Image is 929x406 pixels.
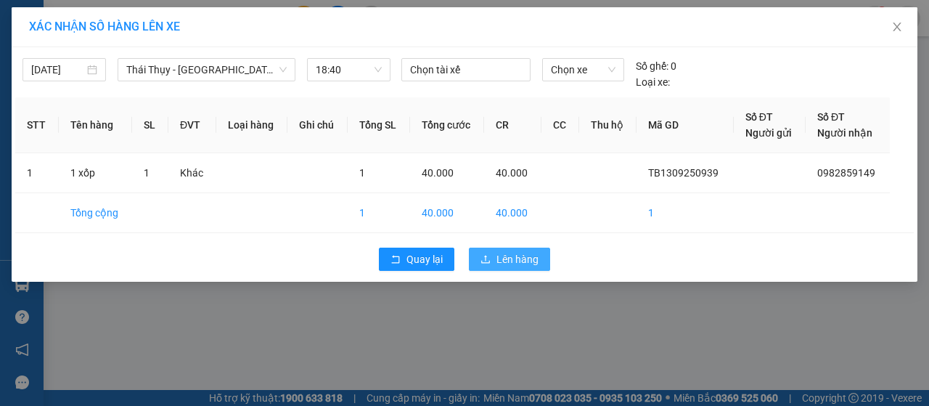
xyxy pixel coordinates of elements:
[59,193,132,233] td: Tổng cộng
[113,21,156,32] span: 19009397
[168,153,216,193] td: Khác
[496,167,528,179] span: 40.000
[390,254,401,266] span: rollback
[279,65,287,74] span: down
[410,193,484,233] td: 40.000
[541,97,579,153] th: CC
[817,111,845,123] span: Số ĐT
[42,102,136,113] span: 36 [PERSON_NAME]
[422,167,454,179] span: 40.000
[636,58,676,74] div: 0
[877,7,917,48] button: Close
[126,59,287,81] span: Thái Thụy - Hà Nội (45 chỗ)
[480,254,491,266] span: upload
[484,193,541,233] td: 40.000
[31,62,84,78] input: 13/09/2025
[637,193,733,233] td: 1
[45,86,113,99] span: -
[817,127,872,139] span: Người nhận
[496,251,539,267] span: Lên hàng
[551,59,615,81] span: Chọn xe
[11,101,34,112] span: Nhận
[637,97,733,153] th: Mã GD
[379,248,454,271] button: rollbackQuay lại
[817,167,875,179] span: 0982859149
[316,59,382,81] span: 18:40
[31,8,187,19] strong: CÔNG TY VẬN TẢI ĐỨC TRƯỞNG
[891,21,903,33] span: close
[15,153,59,193] td: 1
[11,53,26,64] span: Gửi
[59,97,132,153] th: Tên hàng
[42,37,46,49] span: -
[636,74,670,90] span: Loại xe:
[410,97,484,153] th: Tổng cước
[15,97,59,153] th: STT
[144,167,150,179] span: 1
[29,20,180,33] span: XÁC NHẬN SỐ HÀNG LÊN XE
[469,248,550,271] button: uploadLên hàng
[168,97,216,153] th: ĐVT
[406,251,443,267] span: Quay lại
[484,97,541,153] th: CR
[49,86,113,99] span: 0982859149
[42,53,184,79] span: VP Diêm Điền -
[348,193,410,233] td: 1
[636,58,668,74] span: Số ghế:
[59,153,132,193] td: 1 xốp
[216,97,287,153] th: Loại hàng
[648,167,719,179] span: TB1309250939
[745,111,773,123] span: Số ĐT
[287,97,348,153] th: Ghi chú
[359,167,365,179] span: 1
[62,21,110,32] strong: HOTLINE :
[745,127,792,139] span: Người gửi
[348,97,410,153] th: Tổng SL
[579,97,637,153] th: Thu hộ
[132,97,168,153] th: SL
